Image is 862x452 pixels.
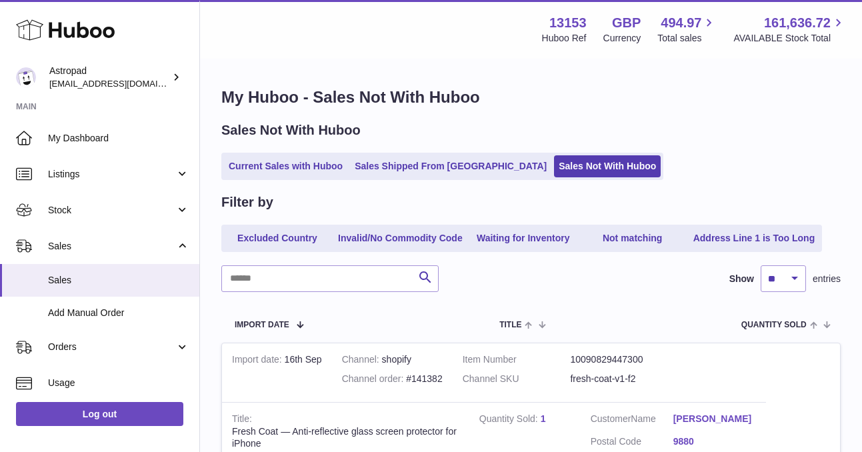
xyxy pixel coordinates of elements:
[657,14,717,45] a: 494.97 Total sales
[463,373,571,385] dt: Channel SKU
[342,354,382,368] strong: Channel
[48,274,189,287] span: Sales
[48,132,189,145] span: My Dashboard
[49,78,196,89] span: [EMAIL_ADDRESS][DOMAIN_NAME]
[591,435,673,451] dt: Postal Code
[48,377,189,389] span: Usage
[657,32,717,45] span: Total sales
[342,373,443,385] div: #141382
[224,227,331,249] a: Excluded Country
[603,32,641,45] div: Currency
[49,65,169,90] div: Astropad
[554,155,661,177] a: Sales Not With Huboo
[479,413,541,427] strong: Quantity Sold
[570,353,678,366] dd: 10090829447300
[48,204,175,217] span: Stock
[16,67,36,87] img: matt@astropad.com
[221,121,361,139] h2: Sales Not With Huboo
[235,321,289,329] span: Import date
[48,240,175,253] span: Sales
[232,354,285,368] strong: Import date
[342,353,443,366] div: shopify
[342,373,407,387] strong: Channel order
[764,14,831,32] span: 161,636.72
[221,87,841,108] h1: My Huboo - Sales Not With Huboo
[333,227,467,249] a: Invalid/No Commodity Code
[733,14,846,45] a: 161,636.72 AVAILABLE Stock Total
[549,14,587,32] strong: 13153
[673,435,756,448] a: 9880
[579,227,686,249] a: Not matching
[470,227,577,249] a: Waiting for Inventory
[813,273,841,285] span: entries
[222,343,332,402] td: 16th Sep
[224,155,347,177] a: Current Sales with Huboo
[591,413,631,424] span: Customer
[499,321,521,329] span: Title
[48,168,175,181] span: Listings
[48,307,189,319] span: Add Manual Order
[232,425,459,451] div: Fresh Coat — Anti-reflective glass screen protector for iPhone
[463,353,571,366] dt: Item Number
[221,193,273,211] h2: Filter by
[729,273,754,285] label: Show
[733,32,846,45] span: AVAILABLE Stock Total
[591,413,673,429] dt: Name
[48,341,175,353] span: Orders
[612,14,641,32] strong: GBP
[542,32,587,45] div: Huboo Ref
[350,155,551,177] a: Sales Shipped From [GEOGRAPHIC_DATA]
[673,413,756,425] a: [PERSON_NAME]
[541,413,546,424] a: 1
[232,413,252,427] strong: Title
[741,321,807,329] span: Quantity Sold
[570,373,678,385] dd: fresh-coat-v1-f2
[661,14,701,32] span: 494.97
[689,227,820,249] a: Address Line 1 is Too Long
[16,402,183,426] a: Log out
